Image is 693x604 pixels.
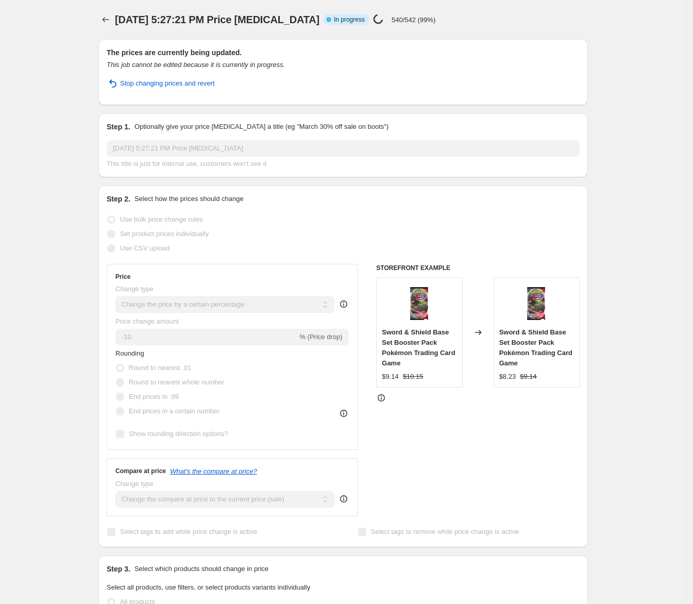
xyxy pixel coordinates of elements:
[392,16,435,24] p: 540/542 (99%)
[107,160,266,167] span: This title is just for internal use, customers won't see it
[120,528,257,535] span: Select tags to add while price change is active
[129,430,228,438] span: Show rounding direction options?
[499,372,516,382] div: $8.23
[115,349,144,357] span: Rounding
[115,273,130,281] h3: Price
[129,378,224,386] span: Round to nearest whole number
[170,467,257,475] button: What's the compare at price?
[115,329,297,345] input: -15
[115,285,154,293] span: Change type
[339,299,349,309] div: help
[115,467,166,475] h3: Compare at price
[100,75,221,92] button: Stop changing prices and revert
[115,317,179,325] span: Price change amount
[376,264,580,272] h6: STOREFRONT EXAMPLE
[134,122,388,132] p: Optionally give your price [MEDICAL_DATA] a title (eg "March 30% off sale on boots")
[371,528,519,535] span: Select tags to remove while price change is active
[129,407,219,415] span: End prices in a certain number
[134,194,244,204] p: Select how the prices should change
[107,194,130,204] h2: Step 2.
[129,364,191,372] span: Round to nearest .01
[107,61,285,69] i: This job cannot be edited because it is currently in progress.
[115,14,319,25] span: [DATE] 5:27:21 PM Price [MEDICAL_DATA]
[520,372,537,382] strike: $9.14
[115,480,154,488] span: Change type
[399,283,440,324] img: DB255FAF-7118-42B4-A86B-2D4A28DA4F95_80x.jpg
[120,244,170,252] span: Use CSV upload
[120,78,215,89] span: Stop changing prices and revert
[382,328,455,367] span: Sword & Shield Base Set Booster Pack Pokémon Trading Card Game
[120,215,202,223] span: Use bulk price change rules
[107,122,130,132] h2: Step 1.
[403,372,424,382] strike: $10.15
[129,393,179,400] span: End prices in .99
[98,12,113,27] button: Price change jobs
[107,47,580,58] h2: The prices are currently being updated.
[134,564,268,574] p: Select which products should change in price
[516,283,557,324] img: DB255FAF-7118-42B4-A86B-2D4A28DA4F95_80x.jpg
[499,328,572,367] span: Sword & Shield Base Set Booster Pack Pokémon Trading Card Game
[334,15,365,24] span: In progress
[120,230,209,238] span: Set product prices individually
[382,372,399,382] div: $9.14
[107,564,130,574] h2: Step 3.
[339,494,349,504] div: help
[107,140,580,157] input: 30% off holiday sale
[107,583,310,591] span: Select all products, use filters, or select products variants individually
[299,333,342,341] span: % (Price drop)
